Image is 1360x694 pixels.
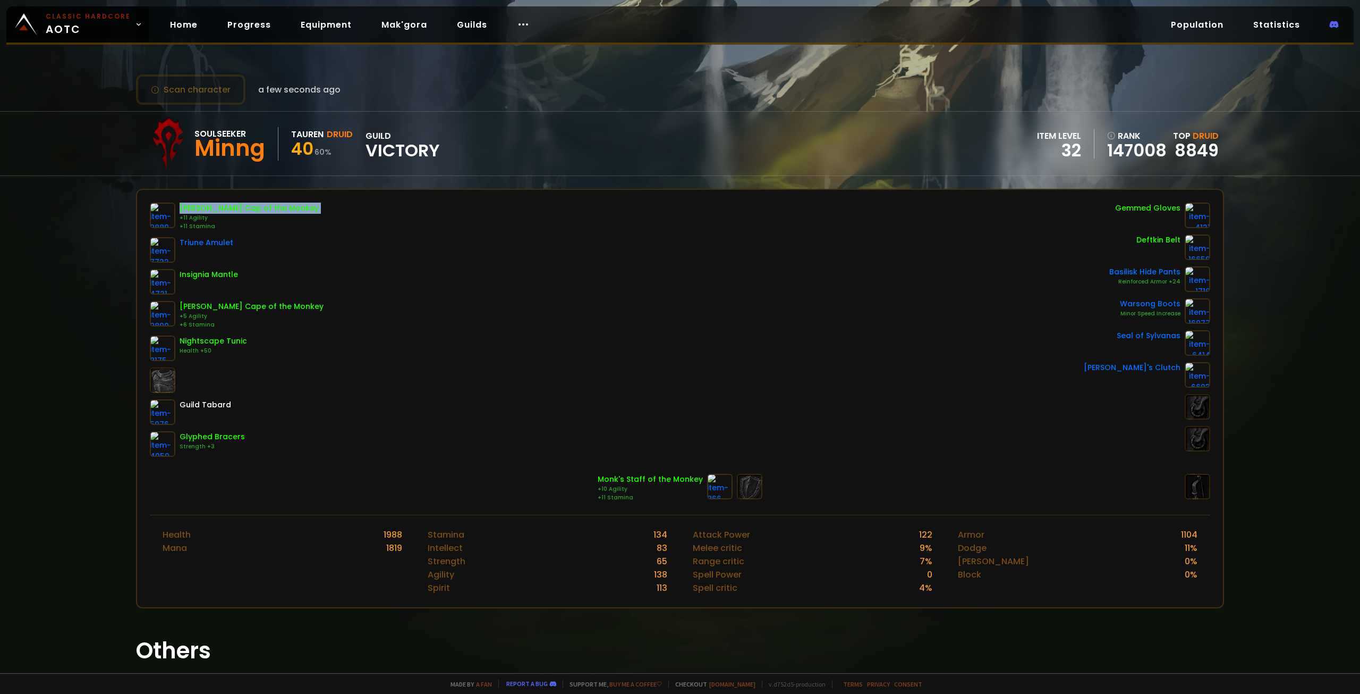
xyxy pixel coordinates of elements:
[1181,528,1197,541] div: 1104
[1107,143,1167,158] a: 147008
[180,312,324,321] div: +5 Agility
[136,634,1224,667] h1: Others
[1117,330,1180,341] div: Seal of Sylvanas
[657,581,667,595] div: 113
[1162,14,1232,36] a: Population
[150,237,175,263] img: item-7722
[506,680,548,688] a: Report a bug
[365,129,440,158] div: guild
[314,147,331,157] small: 60 %
[920,555,932,568] div: 7 %
[609,680,662,688] a: Buy me a coffee
[1185,555,1197,568] div: 0 %
[291,128,324,141] div: Tauren
[1115,203,1180,214] div: Gemmed Gloves
[386,541,402,555] div: 1819
[180,431,245,442] div: Glyphed Bracers
[1185,235,1210,260] img: item-16659
[1107,129,1167,143] div: rank
[180,399,231,411] div: Guild Tabard
[180,203,319,214] div: [PERSON_NAME] Cap of the Monkey
[958,555,1029,568] div: [PERSON_NAME]
[1109,266,1180,278] div: Basilisk Hide Pants
[958,541,987,555] div: Dodge
[958,528,984,541] div: Armor
[563,680,662,688] span: Support me,
[150,399,175,425] img: item-5976
[693,581,737,595] div: Spell critic
[1084,362,1180,373] div: [PERSON_NAME]'s Clutch
[365,143,440,158] span: Victory
[958,568,981,581] div: Block
[762,680,826,688] span: v. d752d5 - production
[292,14,360,36] a: Equipment
[46,12,131,37] span: AOTC
[894,680,922,688] a: Consent
[1185,362,1210,388] img: item-6693
[919,528,932,541] div: 122
[161,14,206,36] a: Home
[428,555,465,568] div: Strength
[180,336,247,347] div: Nightscape Tunic
[180,321,324,329] div: +6 Stamina
[163,541,187,555] div: Mana
[428,541,463,555] div: Intellect
[657,541,667,555] div: 83
[693,555,744,568] div: Range critic
[150,269,175,295] img: item-4721
[150,203,175,228] img: item-9889
[1185,298,1210,324] img: item-16977
[1185,266,1210,292] img: item-1718
[1109,278,1180,286] div: Reinforced Armor +24
[194,127,265,140] div: Soulseeker
[1193,130,1219,142] span: Druid
[163,528,191,541] div: Health
[180,442,245,451] div: Strength +3
[150,301,175,327] img: item-9890
[1173,129,1219,143] div: Top
[598,474,703,485] div: Monk's Staff of the Monkey
[867,680,890,688] a: Privacy
[194,140,265,156] div: Minng
[693,568,742,581] div: Spell Power
[1037,129,1081,143] div: item level
[448,14,496,36] a: Guilds
[709,680,755,688] a: [DOMAIN_NAME]
[428,528,464,541] div: Stamina
[384,528,402,541] div: 1988
[428,568,454,581] div: Agility
[919,581,932,595] div: 4 %
[1185,541,1197,555] div: 11 %
[920,541,932,555] div: 9 %
[258,83,341,96] span: a few seconds ago
[180,269,238,280] div: Insignia Mantle
[136,74,245,105] button: Scan character
[693,528,750,541] div: Attack Power
[46,12,131,21] small: Classic Hardcore
[1120,298,1180,310] div: Warsong Boots
[657,555,667,568] div: 65
[598,494,703,502] div: +11 Stamina
[843,680,863,688] a: Terms
[668,680,755,688] span: Checkout
[219,14,279,36] a: Progress
[654,568,667,581] div: 138
[150,431,175,457] img: item-4059
[373,14,436,36] a: Mak'gora
[1175,138,1219,162] a: 8849
[428,581,450,595] div: Spirit
[1120,310,1180,318] div: Minor Speed Increase
[180,214,319,222] div: +11 Agility
[180,222,319,231] div: +11 Stamina
[444,680,492,688] span: Made by
[150,336,175,361] img: item-8175
[180,301,324,312] div: [PERSON_NAME] Cape of the Monkey
[653,528,667,541] div: 134
[291,137,313,161] span: 40
[1245,14,1308,36] a: Statistics
[1185,203,1210,228] img: item-4121
[1185,568,1197,581] div: 0 %
[1037,143,1081,158] div: 32
[180,237,233,248] div: Triune Amulet
[180,347,247,355] div: Health +50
